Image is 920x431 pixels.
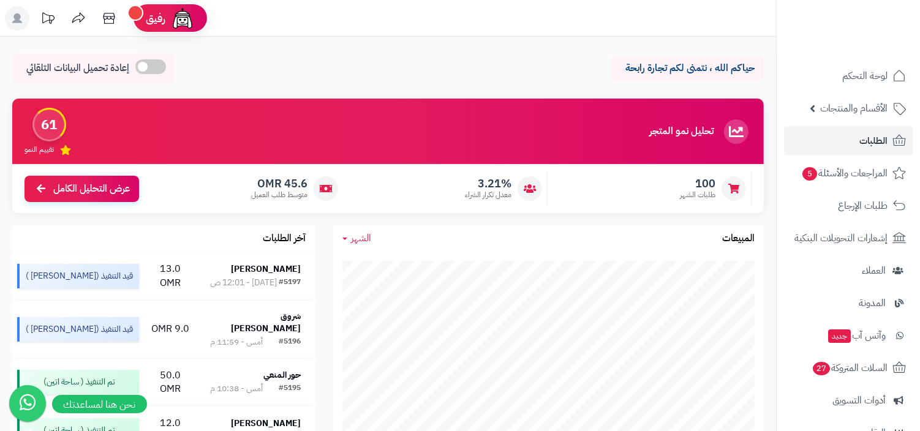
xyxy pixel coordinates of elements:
[859,132,888,149] span: الطلبات
[680,177,715,190] span: 100
[784,386,913,415] a: أدوات التسويق
[838,197,888,214] span: طلبات الإرجاع
[842,67,888,84] span: لوحة التحكم
[231,417,301,430] strong: [PERSON_NAME]
[263,369,301,381] strong: حور المنعي
[26,61,129,75] span: إعادة تحميل البيانات التلقائي
[210,336,263,348] div: أمس - 11:59 م
[722,233,755,244] h3: المبيعات
[342,231,371,245] a: الشهر
[25,144,54,155] span: تقييم النمو
[279,383,301,395] div: #5195
[210,277,277,289] div: [DATE] - 12:01 ص
[859,294,886,312] span: المدونة
[279,277,301,289] div: #5197
[784,61,913,91] a: لوحة التحكم
[144,359,196,407] td: 50.0 OMR
[784,256,913,285] a: العملاء
[25,176,139,202] a: عرض التحليل الكامل
[820,100,888,117] span: الأقسام والمنتجات
[620,61,755,75] p: حياكم الله ، نتمنى لكم تجارة رابحة
[649,126,714,137] h3: تحليل نمو المتجر
[32,6,63,34] a: تحديثات المنصة
[827,327,886,344] span: وآتس آب
[784,126,913,156] a: الطلبات
[802,167,817,181] span: 5
[53,182,130,196] span: عرض التحليل الكامل
[351,231,371,245] span: الشهر
[279,336,301,348] div: #5196
[231,263,301,275] strong: [PERSON_NAME]
[784,223,913,253] a: إشعارات التحويلات البنكية
[144,252,196,300] td: 13.0 OMR
[828,329,851,343] span: جديد
[794,230,888,247] span: إشعارات التحويلات البنكية
[210,383,263,395] div: أمس - 10:38 م
[17,264,139,288] div: قيد التنفيذ ([PERSON_NAME] )
[146,11,165,26] span: رفيق
[813,362,830,375] span: 27
[784,321,913,350] a: وآتس آبجديد
[784,159,913,188] a: المراجعات والأسئلة5
[784,288,913,318] a: المدونة
[680,190,715,200] span: طلبات الشهر
[251,190,307,200] span: متوسط طلب العميل
[465,190,511,200] span: معدل تكرار الشراء
[812,359,888,377] span: السلات المتروكة
[465,177,511,190] span: 3.21%
[862,262,886,279] span: العملاء
[231,310,301,335] strong: شروق [PERSON_NAME]
[832,392,886,409] span: أدوات التسويق
[170,6,195,31] img: ai-face.png
[784,353,913,383] a: السلات المتروكة27
[144,301,196,358] td: 9.0 OMR
[263,233,306,244] h3: آخر الطلبات
[251,177,307,190] span: 45.6 OMR
[17,317,139,342] div: قيد التنفيذ ([PERSON_NAME] )
[17,370,139,394] div: تم التنفيذ ( ساحة اتين)
[801,165,888,182] span: المراجعات والأسئلة
[784,191,913,220] a: طلبات الإرجاع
